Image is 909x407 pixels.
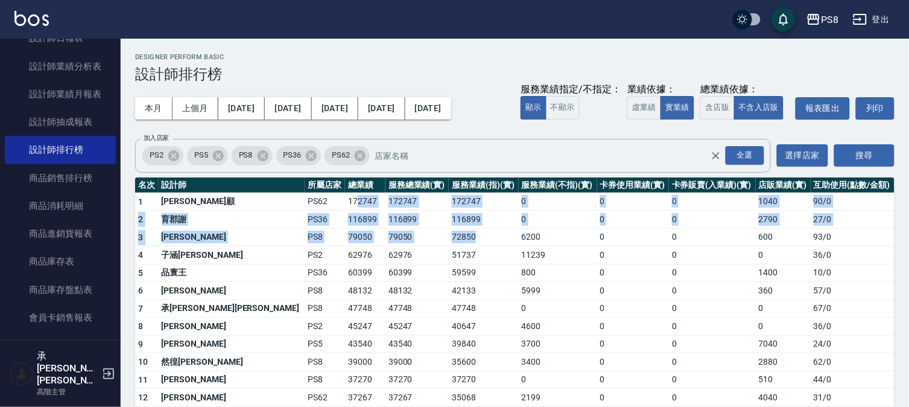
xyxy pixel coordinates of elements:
h3: 設計師排行榜 [135,66,895,83]
td: 48132 [385,282,449,300]
td: [PERSON_NAME] [159,318,305,336]
td: 60399 [385,264,449,282]
td: 0 [669,371,756,389]
td: 0 [597,335,670,353]
td: 2880 [756,353,811,371]
td: 39840 [449,335,518,353]
td: 37270 [449,371,518,389]
td: 5999 [519,282,597,300]
td: 116899 [385,211,449,229]
td: 1400 [756,264,811,282]
img: Logo [14,11,49,26]
td: 品寰王 [159,264,305,282]
td: 0 [597,246,670,264]
td: PS8 [305,300,345,318]
div: 服務業績指定/不指定： [521,83,621,96]
td: 51737 [449,246,518,264]
td: 93 / 0 [811,228,895,246]
div: 總業績依據： [700,83,790,96]
td: 承[PERSON_NAME][PERSON_NAME] [159,300,305,318]
td: 39000 [385,353,449,371]
button: 登出 [848,8,895,31]
a: 設計師業績分析表 [5,53,116,80]
button: PS8 [802,7,843,32]
div: PS5 [187,146,228,165]
button: 實業績 [660,96,694,120]
a: 服務扣項明細表 [5,332,116,359]
td: 0 [597,193,670,211]
td: 48132 [345,282,385,300]
td: 42133 [449,282,518,300]
button: [DATE] [358,97,405,120]
span: PS2 [142,149,171,161]
th: 服務總業績(實) [385,178,449,193]
td: 0 [669,228,756,246]
td: 172747 [385,193,449,211]
td: 59599 [449,264,518,282]
td: [PERSON_NAME]顧 [159,193,305,211]
td: 0 [669,389,756,407]
td: 0 [756,318,811,336]
td: 79050 [345,228,385,246]
button: Clear [708,147,724,164]
button: 上個月 [173,97,218,120]
span: 5 [138,268,143,278]
td: 0 [669,211,756,229]
span: 11 [138,375,148,385]
div: PS62 [325,146,370,165]
button: save [771,7,796,31]
h5: 承[PERSON_NAME][PERSON_NAME] [37,350,98,386]
span: PS36 [276,149,309,161]
p: 高階主管 [37,386,98,397]
th: 卡券販賣(入業績)(實) [669,178,756,193]
button: 搜尋 [834,144,895,167]
button: [DATE] [312,97,358,120]
div: PS36 [276,146,321,165]
td: 39000 [345,353,385,371]
td: [PERSON_NAME] [159,282,305,300]
td: 47748 [449,300,518,318]
span: 8 [138,321,143,331]
td: 10 / 0 [811,264,895,282]
span: 10 [138,357,148,367]
th: 名次 [135,178,159,193]
td: 0 [669,193,756,211]
td: 子涵[PERSON_NAME] [159,246,305,264]
td: 0 [669,282,756,300]
td: PS8 [305,353,345,371]
td: 43540 [385,335,449,353]
div: PS8 [232,146,273,165]
td: PS5 [305,335,345,353]
td: 27 / 0 [811,211,895,229]
td: 116899 [449,211,518,229]
th: 服務業績(指)(實) [449,178,518,193]
button: 列印 [856,97,895,120]
td: 0 [597,211,670,229]
a: 設計師排行榜 [5,136,116,164]
td: PS36 [305,211,345,229]
td: 45247 [345,318,385,336]
td: 62 / 0 [811,353,895,371]
td: 0 [519,211,597,229]
td: 47748 [385,300,449,318]
a: 商品進銷貨報表 [5,220,116,248]
td: 2199 [519,389,597,407]
td: 0 [756,300,811,318]
a: 設計師業績月報表 [5,80,116,108]
td: 47748 [345,300,385,318]
button: 虛業績 [627,96,661,120]
td: 11239 [519,246,597,264]
td: PS8 [305,228,345,246]
td: PS36 [305,264,345,282]
td: 3400 [519,353,597,371]
button: 不含入店販 [734,96,784,120]
td: PS62 [305,193,345,211]
button: 報表匯出 [796,97,850,120]
button: 顯示 [521,96,546,120]
span: PS5 [187,149,215,161]
td: 36 / 0 [811,318,895,336]
td: PS2 [305,246,345,264]
td: 0 [597,353,670,371]
td: 44 / 0 [811,371,895,389]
